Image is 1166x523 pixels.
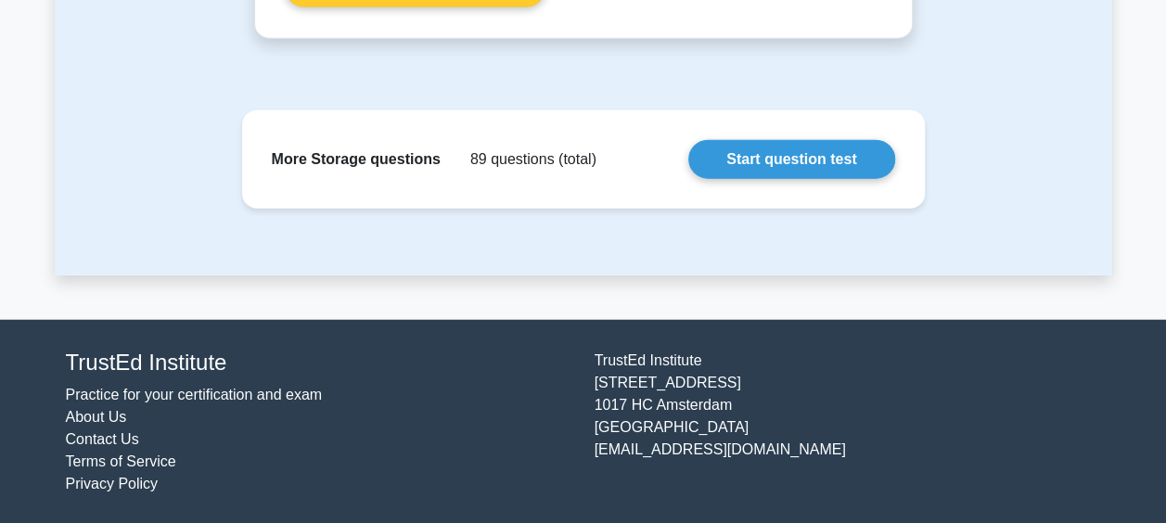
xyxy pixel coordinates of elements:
a: Terms of Service [66,453,176,469]
a: Start question test [688,140,894,179]
h4: TrustEd Institute [66,350,572,376]
a: Contact Us [66,431,139,447]
div: TrustEd Institute [STREET_ADDRESS] 1017 HC Amsterdam [GEOGRAPHIC_DATA] [EMAIL_ADDRESS][DOMAIN_NAME] [583,350,1112,495]
a: Practice for your certification and exam [66,387,323,402]
a: Privacy Policy [66,476,159,491]
a: About Us [66,409,127,425]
